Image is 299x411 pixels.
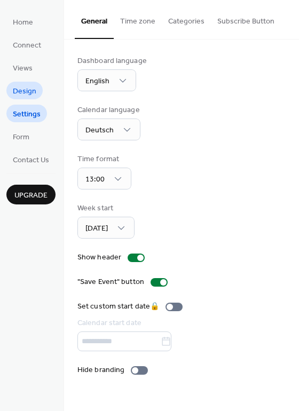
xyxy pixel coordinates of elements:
span: Settings [13,109,41,120]
span: Contact Us [13,155,49,166]
div: Time format [77,154,129,165]
span: English [85,74,109,89]
a: Form [6,128,36,145]
span: [DATE] [85,222,108,236]
button: Upgrade [6,185,56,204]
span: Connect [13,40,41,51]
span: Form [13,132,29,143]
a: Contact Us [6,151,56,168]
span: Deutsch [85,123,114,138]
div: Dashboard language [77,56,147,67]
a: Design [6,82,43,99]
span: Views [13,63,33,74]
a: Views [6,59,39,76]
a: Settings [6,105,47,122]
span: 13:00 [85,172,105,187]
div: "Save Event" button [77,276,144,288]
a: Home [6,13,40,30]
div: Week start [77,203,132,214]
span: Upgrade [14,190,48,201]
div: Calendar language [77,105,140,116]
span: Home [13,17,33,28]
span: Design [13,86,36,97]
div: Show header [77,252,121,263]
a: Connect [6,36,48,53]
div: Hide branding [77,365,124,376]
